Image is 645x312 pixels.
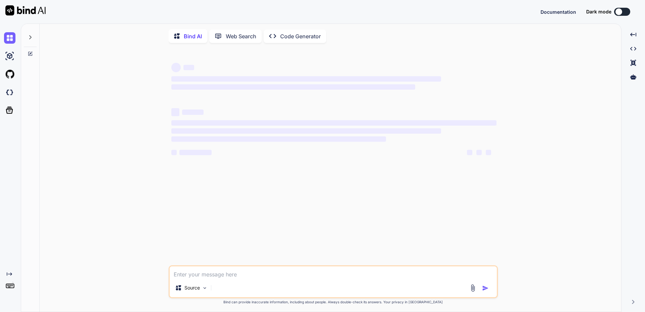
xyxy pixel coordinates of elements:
[184,284,200,291] p: Source
[171,136,386,142] span: ‌
[171,84,415,90] span: ‌
[182,109,204,115] span: ‌
[169,300,498,305] p: Bind can provide inaccurate information, including about people. Always double-check its answers....
[486,150,491,155] span: ‌
[183,65,194,70] span: ‌
[476,150,482,155] span: ‌
[202,285,208,291] img: Pick Models
[171,108,179,116] span: ‌
[5,5,46,15] img: Bind AI
[4,87,15,98] img: darkCloudIdeIcon
[171,63,181,72] span: ‌
[586,8,611,15] span: Dark mode
[4,69,15,80] img: githubLight
[179,150,212,155] span: ‌
[171,150,177,155] span: ‌
[467,150,472,155] span: ‌
[541,8,576,15] button: Documentation
[4,50,15,62] img: ai-studio
[541,9,576,15] span: Documentation
[171,76,441,82] span: ‌
[280,32,321,40] p: Code Generator
[171,128,441,134] span: ‌
[469,284,477,292] img: attachment
[4,32,15,44] img: chat
[482,285,489,292] img: icon
[171,120,497,126] span: ‌
[184,32,202,40] p: Bind AI
[226,32,256,40] p: Web Search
